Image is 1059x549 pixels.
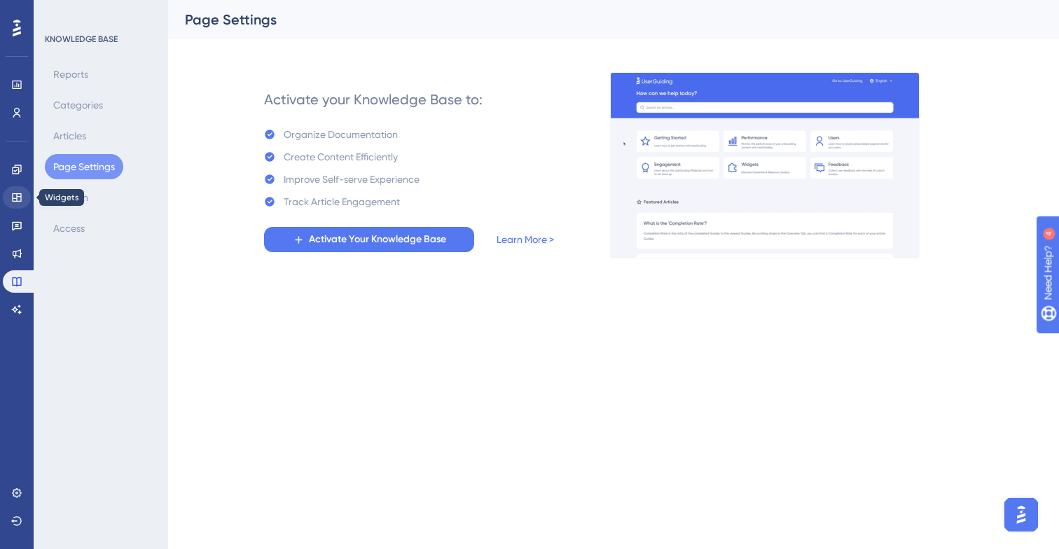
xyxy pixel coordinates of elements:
[284,148,398,165] div: Create Content Efficiently
[610,72,920,258] img: a27db7f7ef9877a438c7956077c236be.gif
[45,62,97,87] button: Reports
[309,231,446,248] span: Activate Your Knowledge Base
[45,154,123,179] button: Page Settings
[45,216,93,241] button: Access
[284,171,420,188] div: Improve Self-serve Experience
[45,34,118,45] div: KNOWLEDGE BASE
[45,92,111,118] button: Categories
[185,10,1007,29] div: Page Settings
[1000,494,1042,536] iframe: UserGuiding AI Assistant Launcher
[284,193,400,210] div: Track Article Engagement
[33,4,88,20] span: Need Help?
[284,126,398,143] div: Organize Documentation
[97,7,102,18] div: 4
[45,185,97,210] button: Domain
[264,90,483,109] div: Activate your Knowledge Base to:
[264,227,474,252] button: Activate Your Knowledge Base
[45,123,95,148] button: Articles
[497,231,554,248] a: Learn More >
